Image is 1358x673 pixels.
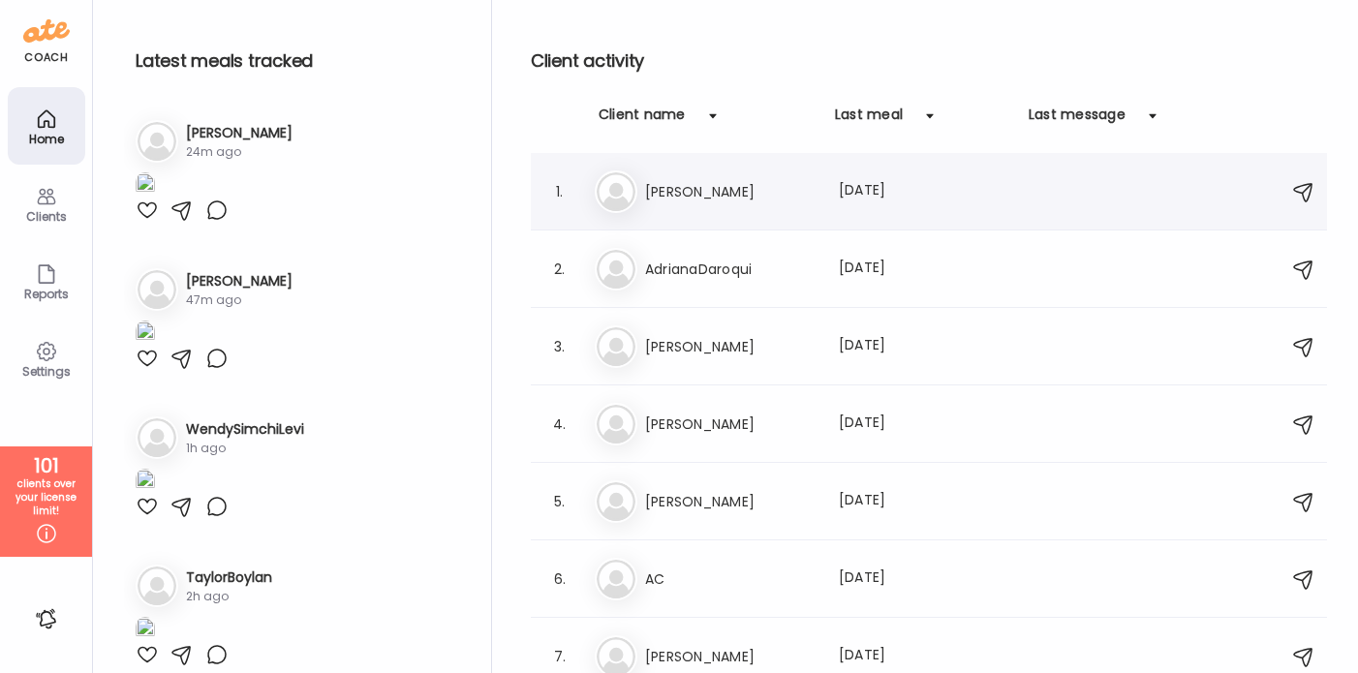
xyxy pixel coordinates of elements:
img: bg-avatar-default.svg [597,172,635,211]
img: images%2F3fwvDlQRwvRcGYrI4fmdzFMliNn2%2F9kIGZWoSBCRpj61ZswzT%2FwVuyAMl4powLYRQKCRNL_1080 [136,469,155,495]
img: bg-avatar-default.svg [597,327,635,366]
h2: Latest meals tracked [136,46,460,76]
div: Reports [12,288,81,300]
h3: [PERSON_NAME] [645,335,816,358]
div: [DATE] [839,258,1009,281]
img: images%2FvlHkDVkQ6uUy44NQPvf5keJU99W2%2FkfdbohGvWB585Sw9q5eS%2FzXLoJeUnTQCPvyBKhN1e_1080 [136,617,155,643]
img: images%2FIZ1wiUtdFpUcFaZkQwOSyBItnmA2%2FGMOwsItcHZeXhxA8nwyJ%2FSZLIFp2Mix833V9kfy4F_1080 [136,172,155,199]
img: images%2FX9A6zU0iv5Q0jlzuaSbri8PXPiX2%2FHnM2fvRBCnOMouls7TMN%2Fs1H2CeVOmUWTWqJyHeKQ_1080 [136,321,155,347]
div: [DATE] [839,490,1009,513]
div: 1h ago [186,440,304,457]
div: 3. [548,335,571,358]
h3: [PERSON_NAME] [186,123,293,143]
img: bg-avatar-default.svg [138,270,176,309]
img: bg-avatar-default.svg [138,566,176,605]
div: [DATE] [839,567,1009,591]
div: Settings [12,365,81,378]
h3: AdrianaDaroqui [645,258,816,281]
div: 24m ago [186,143,293,161]
img: bg-avatar-default.svg [138,122,176,161]
div: 47m ago [186,291,293,309]
div: Clients [12,210,81,223]
div: [DATE] [839,335,1009,358]
h3: AC [645,567,816,591]
img: bg-avatar-default.svg [597,250,635,289]
div: Last message [1029,105,1126,136]
div: Home [12,133,81,145]
div: [DATE] [839,180,1009,203]
div: 5. [548,490,571,513]
img: bg-avatar-default.svg [138,418,176,457]
div: 7. [548,645,571,668]
img: bg-avatar-default.svg [597,405,635,444]
h3: [PERSON_NAME] [645,645,816,668]
div: coach [24,49,68,66]
h3: TaylorBoylan [186,567,272,588]
h3: [PERSON_NAME] [645,490,816,513]
div: 4. [548,413,571,436]
div: 101 [7,454,85,477]
h3: [PERSON_NAME] [645,413,816,436]
div: Client name [599,105,686,136]
div: 1. [548,180,571,203]
div: 2h ago [186,588,272,605]
img: bg-avatar-default.svg [597,482,635,521]
div: 2. [548,258,571,281]
div: [DATE] [839,645,1009,668]
h3: WendySimchiLevi [186,419,304,440]
div: Last meal [835,105,903,136]
h3: [PERSON_NAME] [186,271,293,291]
div: clients over your license limit! [7,477,85,518]
div: 6. [548,567,571,591]
h2: Client activity [531,46,1327,76]
img: ate [23,15,70,46]
div: [DATE] [839,413,1009,436]
img: bg-avatar-default.svg [597,560,635,598]
h3: [PERSON_NAME] [645,180,816,203]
